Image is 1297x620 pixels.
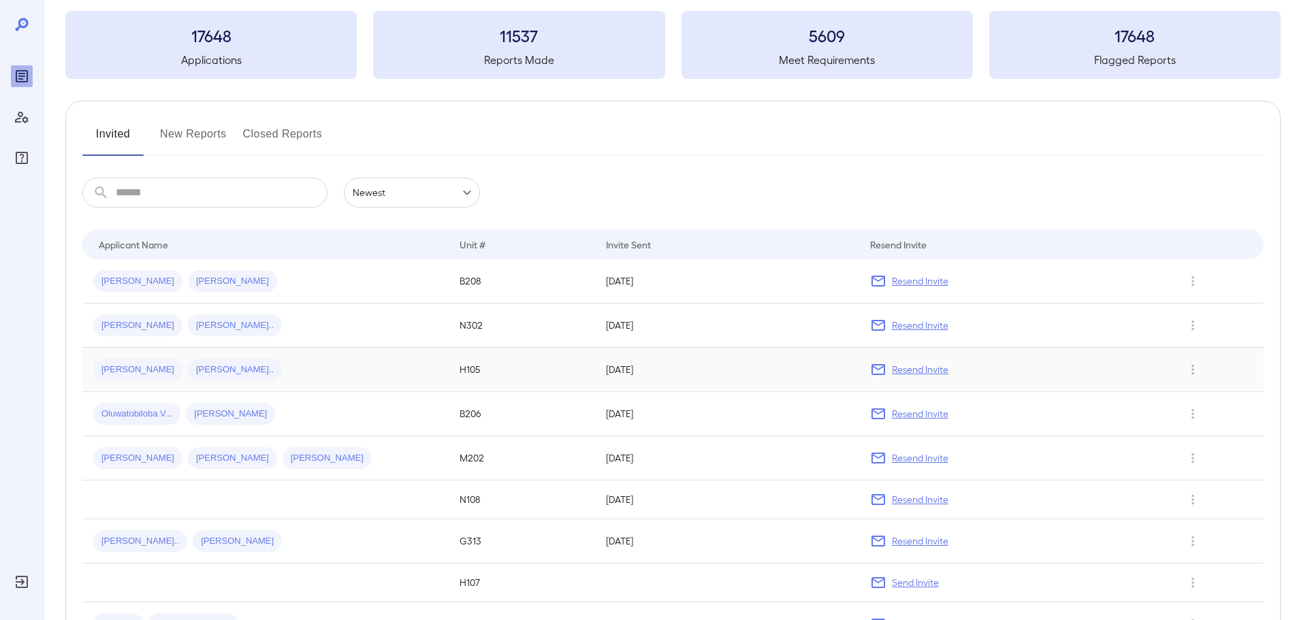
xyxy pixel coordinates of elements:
[449,480,595,519] td: N108
[682,52,973,68] h5: Meet Requirements
[93,275,182,288] span: [PERSON_NAME]
[449,436,595,480] td: M202
[1182,403,1204,425] button: Row Actions
[892,274,948,288] p: Resend Invite
[188,363,282,376] span: [PERSON_NAME]..
[892,319,948,332] p: Resend Invite
[11,106,33,128] div: Manage Users
[1182,572,1204,593] button: Row Actions
[682,25,973,46] h3: 5609
[449,564,595,602] td: H107
[892,576,939,589] p: Send Invite
[460,236,485,252] div: Unit #
[892,534,948,548] p: Resend Invite
[870,236,927,252] div: Resend Invite
[65,52,357,68] h5: Applications
[93,319,182,332] span: [PERSON_NAME]
[99,236,168,252] div: Applicant Name
[595,259,859,304] td: [DATE]
[595,392,859,436] td: [DATE]
[11,65,33,87] div: Reports
[449,259,595,304] td: B208
[188,452,277,465] span: [PERSON_NAME]
[193,535,282,548] span: [PERSON_NAME]
[1182,489,1204,510] button: Row Actions
[11,147,33,169] div: FAQ
[1182,270,1204,292] button: Row Actions
[93,363,182,376] span: [PERSON_NAME]
[188,319,282,332] span: [PERSON_NAME]..
[65,25,357,46] h3: 17648
[160,123,227,156] button: New Reports
[243,123,323,156] button: Closed Reports
[1182,530,1204,552] button: Row Actions
[595,436,859,480] td: [DATE]
[1182,359,1204,380] button: Row Actions
[989,25,1281,46] h3: 17648
[373,25,664,46] h3: 11537
[449,348,595,392] td: H105
[595,519,859,564] td: [DATE]
[11,571,33,593] div: Log Out
[595,348,859,392] td: [DATE]
[65,11,1281,79] summary: 17648Applications11537Reports Made5609Meet Requirements17648Flagged Reports
[892,451,948,465] p: Resend Invite
[989,52,1281,68] h5: Flagged Reports
[93,408,180,421] span: Oluwatobiloba V...
[373,52,664,68] h5: Reports Made
[186,408,275,421] span: [PERSON_NAME]
[93,452,182,465] span: [PERSON_NAME]
[595,480,859,519] td: [DATE]
[892,407,948,421] p: Resend Invite
[283,452,372,465] span: [PERSON_NAME]
[188,275,277,288] span: [PERSON_NAME]
[449,392,595,436] td: B206
[344,178,480,208] div: Newest
[595,304,859,348] td: [DATE]
[1182,314,1204,336] button: Row Actions
[93,535,187,548] span: [PERSON_NAME]..
[606,236,651,252] div: Invite Sent
[892,363,948,376] p: Resend Invite
[1182,447,1204,469] button: Row Actions
[82,123,144,156] button: Invited
[449,519,595,564] td: G313
[449,304,595,348] td: N302
[892,493,948,506] p: Resend Invite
